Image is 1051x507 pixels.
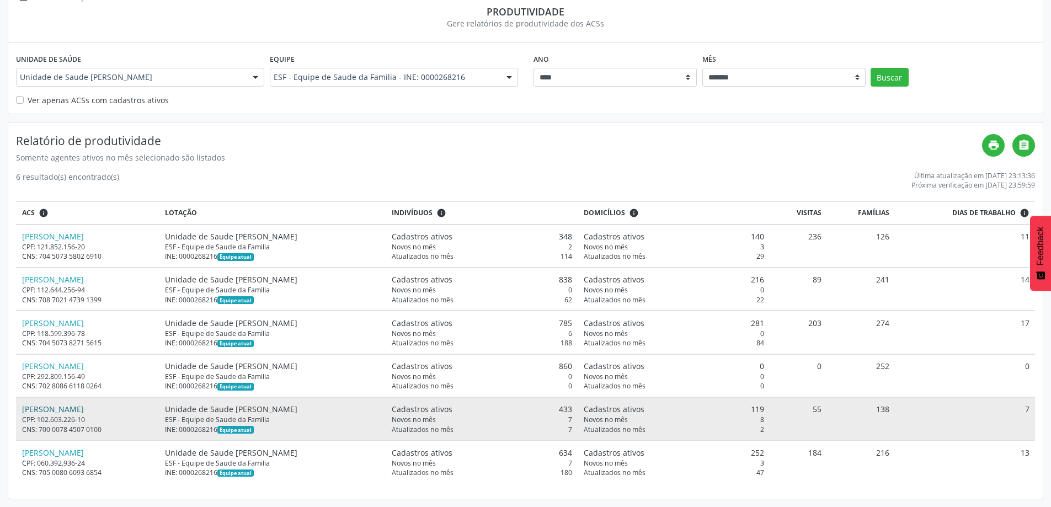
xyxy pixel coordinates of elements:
span: Novos no mês [392,329,436,338]
span: Novos no mês [584,415,628,424]
button: Buscar [871,68,909,87]
a: [PERSON_NAME] [22,318,84,328]
a: [PERSON_NAME] [22,404,84,414]
span: Novos no mês [392,285,436,295]
div: CPF: 292.809.156-49 [22,372,154,381]
span: Esta é a equipe atual deste Agente [217,383,253,391]
div: 634 [392,447,572,458]
div: 8 [584,415,764,424]
label: Ano [533,51,549,68]
td: 216 [828,440,895,483]
span: Esta é a equipe atual deste Agente [217,253,253,261]
div: CNS: 708 7021 4739 1399 [22,295,154,305]
label: Equipe [270,51,295,68]
a: [PERSON_NAME] [22,447,84,458]
div: Unidade de Saude [PERSON_NAME] [165,274,380,285]
label: Mês [702,51,716,68]
div: INE: 0000268216 [165,425,380,434]
td: 55 [770,397,828,440]
div: 216 [584,274,764,285]
div: INE: 0000268216 [165,338,380,348]
span: Novos no mês [392,458,436,468]
div: 348 [392,231,572,242]
div: ESF - Equipe de Saude da Familia [165,415,380,424]
div: CPF: 060.392.936-24 [22,458,154,468]
span: Cadastros ativos [392,403,452,415]
td: 14 [895,268,1035,311]
span: Feedback [1036,227,1045,265]
div: CPF: 112.644.256-94 [22,285,154,295]
div: 29 [584,252,764,261]
div: 0 [584,360,764,372]
span: Cadastros ativos [584,360,644,372]
td: 89 [770,268,828,311]
th: Lotação [159,202,386,225]
td: 11 [895,225,1035,268]
span: ACS [22,208,35,218]
div: 281 [584,317,764,329]
a: [PERSON_NAME] [22,361,84,371]
th: Visitas [770,202,828,225]
td: 274 [828,311,895,354]
td: 236 [770,225,828,268]
div: 119 [584,403,764,415]
div: ESF - Equipe de Saude da Familia [165,285,380,295]
div: 0 [392,285,572,295]
div: 0 [584,329,764,338]
i: print [988,139,1000,151]
span: Atualizados no mês [584,468,645,477]
div: 433 [392,403,572,415]
div: INE: 0000268216 [165,295,380,305]
span: Novos no mês [392,242,436,252]
span: Novos no mês [584,242,628,252]
div: CPF: 102.603.226-10 [22,415,154,424]
span: Cadastros ativos [392,274,452,285]
div: 0 [392,381,572,391]
a: print [982,134,1005,157]
div: INE: 0000268216 [165,381,380,391]
div: ESF - Equipe de Saude da Familia [165,458,380,468]
span: Atualizados no mês [584,338,645,348]
td: 0 [895,354,1035,397]
td: 7 [895,397,1035,440]
span: Atualizados no mês [392,425,454,434]
div: 114 [392,252,572,261]
i: Dias em que o(a) ACS fez pelo menos uma visita, ou ficha de cadastro individual ou cadastro domic... [1020,208,1029,218]
div: 7 [392,415,572,424]
td: 13 [895,440,1035,483]
td: 126 [828,225,895,268]
a: [PERSON_NAME] [22,231,84,242]
td: 138 [828,397,895,440]
span: Atualizados no mês [392,252,454,261]
td: 184 [770,440,828,483]
span: Novos no mês [392,372,436,381]
span: Domicílios [584,208,625,218]
div: 140 [584,231,764,242]
span: Cadastros ativos [584,231,644,242]
div: Gere relatórios de produtividade dos ACSs [16,18,1035,29]
span: Atualizados no mês [584,295,645,305]
th: Famílias [828,202,895,225]
div: Unidade de Saude [PERSON_NAME] [165,360,380,372]
div: Produtividade [16,6,1035,18]
span: Cadastros ativos [392,317,452,329]
i: <div class="text-left"> <div> <strong>Cadastros ativos:</strong> Cadastros que estão vinculados a... [629,208,639,218]
label: Unidade de saúde [16,51,81,68]
div: ESF - Equipe de Saude da Familia [165,372,380,381]
div: ESF - Equipe de Saude da Familia [165,329,380,338]
span: Indivíduos [392,208,433,218]
td: 17 [895,311,1035,354]
div: 180 [392,468,572,477]
div: 22 [584,295,764,305]
h4: Relatório de produtividade [16,134,982,148]
span: Atualizados no mês [584,425,645,434]
td: 252 [828,354,895,397]
div: CNS: 704 5073 5802 6910 [22,252,154,261]
div: 785 [392,317,572,329]
span: Unidade de Saude [PERSON_NAME] [20,72,242,83]
span: Cadastros ativos [584,317,644,329]
div: 188 [392,338,572,348]
div: 838 [392,274,572,285]
div: CNS: 702 8086 6118 0264 [22,381,154,391]
div: 84 [584,338,764,348]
